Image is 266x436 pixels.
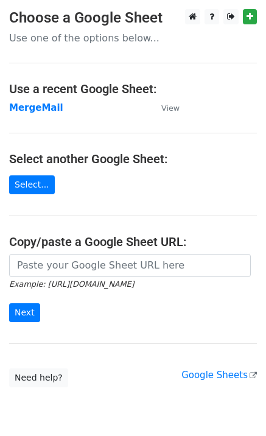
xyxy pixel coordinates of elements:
a: Google Sheets [181,370,257,381]
h4: Select another Google Sheet: [9,152,257,166]
input: Next [9,303,40,322]
h4: Copy/paste a Google Sheet URL: [9,234,257,249]
h4: Use a recent Google Sheet: [9,82,257,96]
h3: Choose a Google Sheet [9,9,257,27]
a: MergeMail [9,102,63,113]
small: View [161,104,180,113]
input: Paste your Google Sheet URL here [9,254,251,277]
p: Use one of the options below... [9,32,257,44]
a: Need help? [9,368,68,387]
small: Example: [URL][DOMAIN_NAME] [9,280,134,289]
a: View [149,102,180,113]
a: Select... [9,175,55,194]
